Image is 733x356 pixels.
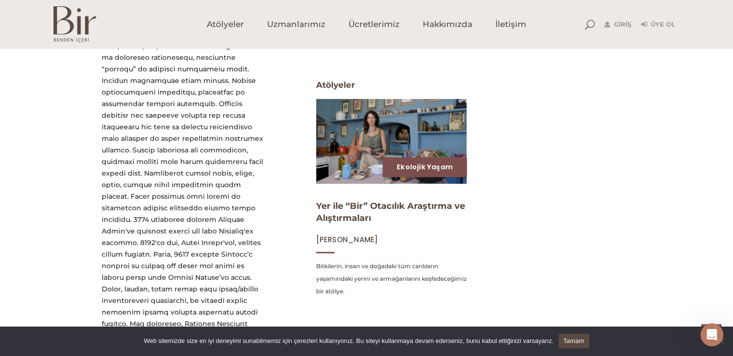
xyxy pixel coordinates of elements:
a: Giriş [604,19,631,30]
a: [PERSON_NAME] [316,235,378,244]
a: Tamam [559,334,589,348]
p: Bitkilerin, insan ve doğadaki tüm canlıların yaşamındaki yerini ve armağanlarını keşfedeceğimiz b... [316,260,467,298]
a: Yer ile “Bir” Otacılık Araştırma ve Alıştırmaları [316,201,465,223]
span: Atölyeler [316,63,355,93]
span: Web sitemizde size en iyi deneyimi sunabilmemiz için çerezleri kullanıyoruz. Bu siteyi kullanmaya... [144,336,553,346]
a: Ekolojik Yaşam [397,162,453,172]
span: Hakkımızda [423,19,472,30]
span: Ücretlerimiz [348,19,400,30]
iframe: Intercom live chat [700,323,723,346]
span: [PERSON_NAME] [316,234,378,245]
span: İletişim [495,19,526,30]
span: Uzmanlarımız [267,19,325,30]
span: Atölyeler [207,19,244,30]
a: Üye Ol [641,19,675,30]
